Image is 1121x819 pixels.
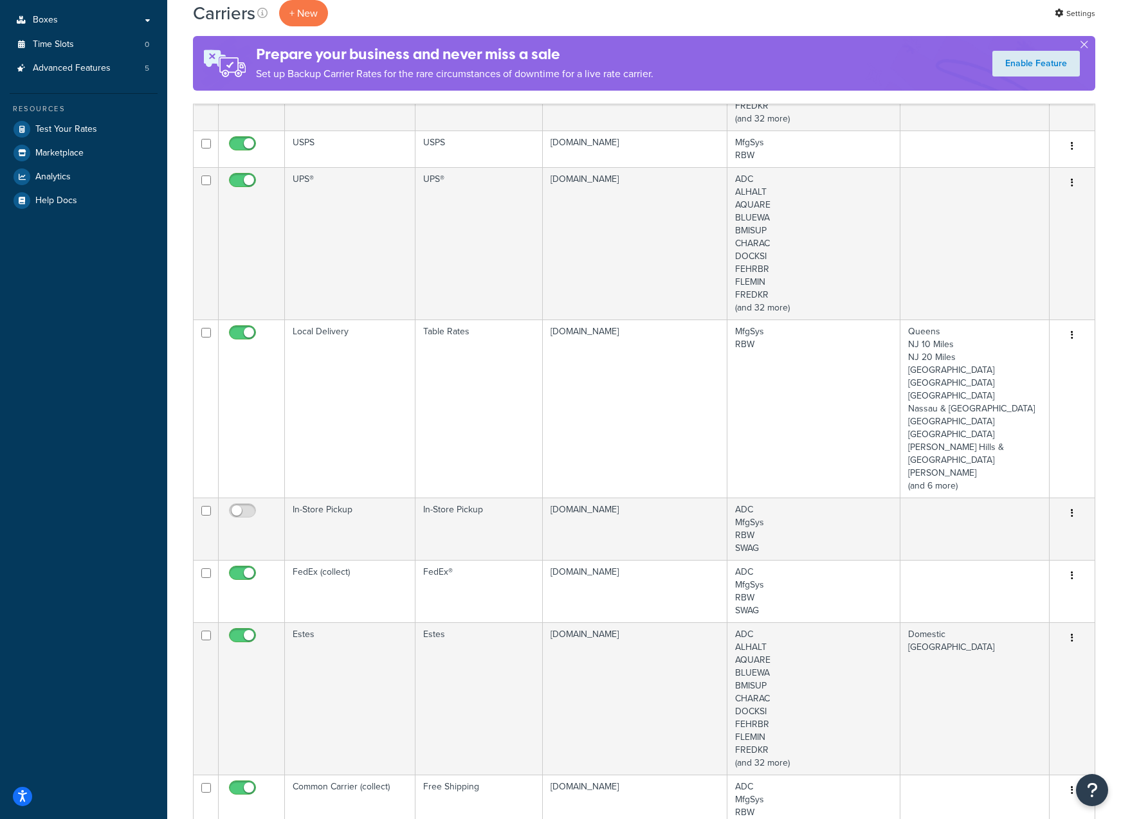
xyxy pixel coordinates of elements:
td: [DOMAIN_NAME] [543,167,728,319]
span: Marketplace [35,148,84,159]
a: Test Your Rates [10,118,158,141]
td: Estes [415,622,543,775]
h4: Prepare your business and never miss a sale [256,44,653,65]
button: Open Resource Center [1076,774,1108,806]
td: [DOMAIN_NAME] [543,560,728,622]
a: Settings [1055,4,1095,22]
td: Estes [285,622,415,775]
td: USPS [285,130,415,167]
td: FedEx® [415,560,543,622]
span: Boxes [33,15,58,26]
td: Domestic [GEOGRAPHIC_DATA] [900,622,1050,775]
li: Time Slots [10,33,158,57]
td: USPS [415,130,543,167]
td: [DOMAIN_NAME] [543,622,728,775]
span: Test Your Rates [35,124,97,135]
a: Enable Feature [992,51,1080,76]
td: [DOMAIN_NAME] [543,130,728,167]
td: Queens NJ 10 Miles NJ 20 Miles [GEOGRAPHIC_DATA] [GEOGRAPHIC_DATA] [GEOGRAPHIC_DATA] Nassau & [GE... [900,319,1050,498]
span: Advanced Features [33,63,111,74]
p: Set up Backup Carrier Rates for the rare circumstances of downtime for a live rate carrier. [256,65,653,83]
td: In-Store Pickup [285,498,415,560]
td: ADC ALHALT AQUARE BLUEWA BMISUP CHARAC DOCKSI FEHRBR FLEMIN FREDKR (and 32 more) [727,167,900,319]
td: UPS® [285,167,415,319]
a: Time Slots 0 [10,33,158,57]
h1: Carriers [193,1,255,26]
a: Advanced Features 5 [10,57,158,80]
div: Resources [10,104,158,114]
td: UPS® [415,167,543,319]
td: MfgSys RBW [727,319,900,498]
img: ad-rules-rateshop-fe6ec290ccb7230408bd80ed9643f0289d75e0ffd9eb532fc0e269fcd187b520.png [193,36,256,91]
td: ADC MfgSys RBW SWAG [727,560,900,622]
td: [DOMAIN_NAME] [543,498,728,560]
td: [DOMAIN_NAME] [543,319,728,498]
span: Time Slots [33,39,74,50]
td: ADC MfgSys RBW SWAG [727,498,900,560]
span: 0 [145,39,149,50]
span: Analytics [35,172,71,183]
a: Boxes [10,8,158,32]
a: Marketplace [10,141,158,165]
td: ADC ALHALT AQUARE BLUEWA BMISUP CHARAC DOCKSI FEHRBR FLEMIN FREDKR (and 32 more) [727,622,900,775]
td: In-Store Pickup [415,498,543,560]
li: Advanced Features [10,57,158,80]
a: Analytics [10,165,158,188]
a: Help Docs [10,189,158,212]
td: Local Delivery [285,319,415,498]
td: FedEx (collect) [285,560,415,622]
span: Help Docs [35,195,77,206]
span: 5 [145,63,149,74]
td: Table Rates [415,319,543,498]
td: MfgSys RBW [727,130,900,167]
